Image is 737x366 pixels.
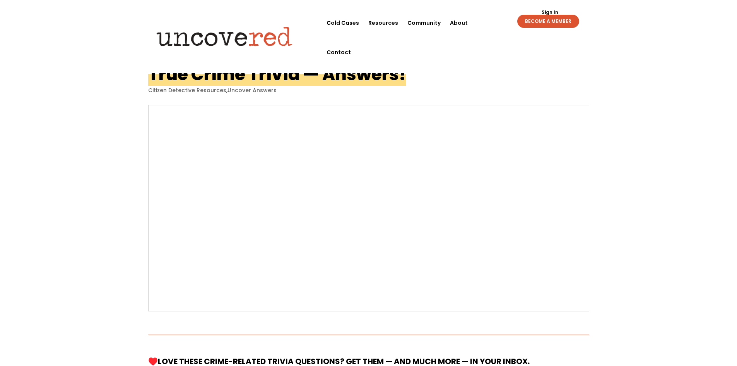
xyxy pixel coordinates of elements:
[150,21,299,52] img: Uncovered logo
[407,8,441,38] a: Community
[227,86,277,94] a: Uncover Answers
[327,8,359,38] a: Cold Cases
[368,8,398,38] a: Resources
[450,8,468,38] a: About
[537,10,563,15] a: Sign In
[327,38,351,67] a: Contact
[148,86,226,94] a: Citizen Detective Resources
[148,87,589,94] p: ,
[517,15,579,28] a: BECOME A MEMBER
[148,62,406,86] h1: True Crime Trivia — Answers!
